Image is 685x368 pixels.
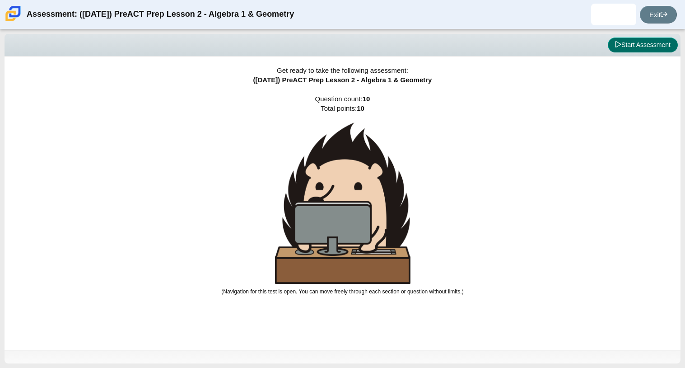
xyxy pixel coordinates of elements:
[275,123,410,284] img: hedgehog-behind-computer-large.png
[221,288,463,295] small: (Navigation for this test is open. You can move freely through each section or question without l...
[608,38,678,53] button: Start Assessment
[221,95,463,295] span: Question count: Total points:
[363,95,370,103] b: 10
[606,7,621,22] img: darrell.coxjr..m3cTQD
[277,66,408,74] span: Get ready to take the following assessment:
[4,17,23,24] a: Carmen School of Science & Technology
[253,76,432,84] span: ([DATE]) PreACT Prep Lesson 2 - Algebra 1 & Geometry
[4,4,23,23] img: Carmen School of Science & Technology
[27,4,294,25] div: Assessment: ([DATE]) PreACT Prep Lesson 2 - Algebra 1 & Geometry
[640,6,677,24] a: Exit
[357,104,364,112] b: 10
